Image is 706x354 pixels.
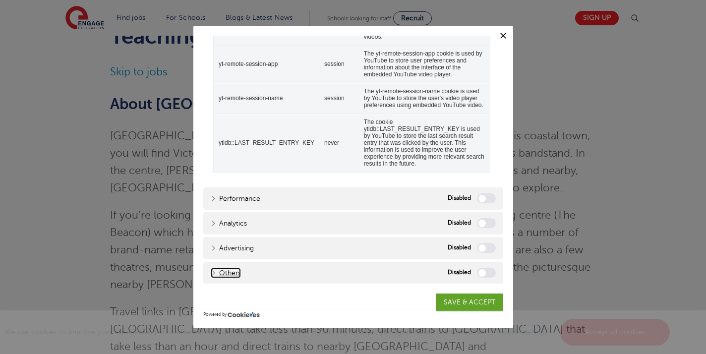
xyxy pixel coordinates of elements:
td: ytidb::LAST_RESULT_ENTRY_KEY [213,114,319,173]
a: Cookie settings [497,328,548,336]
a: Others [211,268,241,278]
a: Advertising [211,243,254,253]
a: Accept all cookies [560,319,670,346]
td: yt-remote-session-app [213,45,319,83]
a: Analytics [211,218,247,229]
a: SAVE & ACCEPT [436,294,503,311]
td: never [319,114,358,173]
span: We use cookies to improve your experience, personalise content, and analyse website traffic. By c... [5,328,672,336]
a: Performance [211,193,260,204]
td: The cookie ytidb::LAST_RESULT_ENTRY_KEY is used by YouTube to store the last search result entry ... [358,114,490,173]
td: session [319,83,358,114]
td: The yt-remote-session-app cookie is used by YouTube to store user preferences and information abo... [358,45,490,83]
td: session [319,45,358,83]
td: yt-remote-session-name [213,83,319,114]
td: The yt-remote-session-name cookie is used by YouTube to store the user's video player preferences... [358,83,490,114]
